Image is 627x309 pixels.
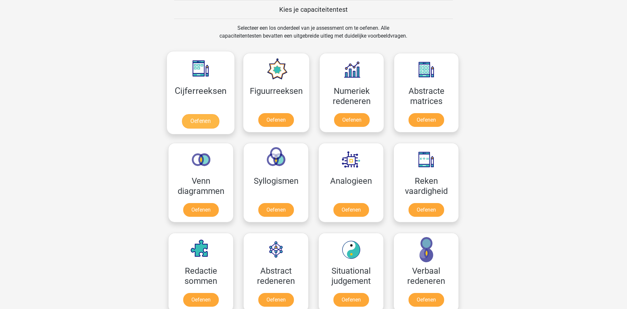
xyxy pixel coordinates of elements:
[258,293,294,307] a: Oefenen
[183,203,219,217] a: Oefenen
[409,293,444,307] a: Oefenen
[333,293,369,307] a: Oefenen
[258,113,294,127] a: Oefenen
[258,203,294,217] a: Oefenen
[409,203,444,217] a: Oefenen
[213,24,413,48] div: Selecteer een los onderdeel van je assessment om te oefenen. Alle capaciteitentesten bevatten een...
[333,203,369,217] a: Oefenen
[183,293,219,307] a: Oefenen
[174,6,453,13] h5: Kies je capaciteitentest
[182,114,219,129] a: Oefenen
[409,113,444,127] a: Oefenen
[334,113,370,127] a: Oefenen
